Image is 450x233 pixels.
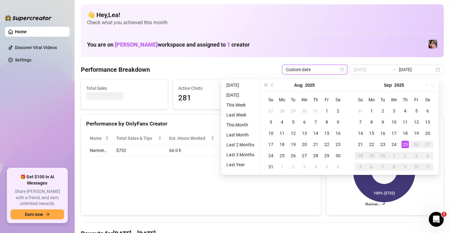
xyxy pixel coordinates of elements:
div: 2 [379,107,387,115]
td: 2025-08-20 [299,139,310,150]
div: 3 [390,107,398,115]
td: 2025-09-09 [377,116,388,128]
button: Previous month (PageUp) [269,79,276,91]
td: 2025-08-21 [310,139,321,150]
div: 10 [390,118,398,126]
input: End date [399,66,434,73]
li: [DATE] [224,91,257,99]
td: 2025-10-02 [400,150,411,161]
button: Choose a year [305,79,315,91]
div: 20 [424,130,431,137]
span: calendar [340,68,344,71]
td: 2025-09-01 [366,105,377,116]
li: Last Year [224,161,257,168]
div: 1 [278,163,286,171]
div: 29 [368,152,375,159]
td: 2025-10-03 [411,150,422,161]
div: Performance by OnlyFans Creator [86,120,316,128]
td: 2025-09-21 [355,139,366,150]
td: 2025-10-09 [400,161,411,172]
div: 26 [290,152,297,159]
td: 2025-09-05 [321,161,332,172]
div: 13 [424,118,431,126]
div: 30 [379,152,387,159]
div: 6 [301,118,308,126]
td: 2025-09-06 [422,105,433,116]
div: 19 [290,141,297,148]
td: 2025-08-06 [299,116,310,128]
input: Start date [354,66,389,73]
td: 2025-09-07 [355,116,366,128]
div: 4 [312,163,319,171]
th: Mo [276,94,288,105]
td: 2025-08-16 [332,128,344,139]
td: 2025-09-17 [388,128,400,139]
td: $11.09 [218,144,258,157]
button: Choose a year [394,79,404,91]
td: 2025-08-02 [332,105,344,116]
td: 2025-08-01 [321,105,332,116]
div: 19 [413,130,420,137]
td: 2025-08-30 [332,150,344,161]
th: Tu [377,94,388,105]
td: 2025-09-24 [388,139,400,150]
div: 2 [401,152,409,159]
div: 10 [267,130,275,137]
td: 2025-09-03 [388,105,400,116]
div: 16 [334,130,342,137]
div: 11 [401,118,409,126]
td: $732 [113,144,165,157]
div: 1 [368,107,375,115]
td: 2025-07-27 [265,105,276,116]
td: 2025-09-30 [377,150,388,161]
div: 31 [267,163,275,171]
img: Nanner [429,40,437,48]
div: 23 [334,141,342,148]
button: Choose a month [384,79,392,91]
td: 2025-08-31 [355,105,366,116]
div: 24 [267,152,275,159]
td: 2025-08-05 [288,116,299,128]
div: 8 [368,118,375,126]
td: 2025-09-27 [422,139,433,150]
div: 31 [312,107,319,115]
div: 24 [390,141,398,148]
div: 23 [379,141,387,148]
td: 2025-10-04 [422,150,433,161]
th: We [388,94,400,105]
span: 281 [178,92,255,104]
span: 🎁 Get $100 in AI Messages [11,174,64,186]
div: 11 [424,163,431,171]
td: 2025-08-19 [288,139,299,150]
div: 27 [301,152,308,159]
span: Active Chats [178,85,255,92]
td: 2025-08-28 [310,150,321,161]
span: Total Sales [86,85,163,92]
td: 2025-09-12 [411,116,422,128]
li: Last 3 Months [224,151,257,158]
td: 2025-09-03 [299,161,310,172]
td: 2025-08-13 [299,128,310,139]
div: 15 [323,130,331,137]
td: 2025-08-22 [321,139,332,150]
th: Su [265,94,276,105]
td: 2025-08-03 [265,116,276,128]
div: 26 [413,141,420,148]
a: Home [15,29,27,34]
td: 2025-08-08 [321,116,332,128]
div: 11 [278,130,286,137]
span: arrow-right [45,212,50,217]
div: 2 [290,163,297,171]
span: Check what you achieved this month [87,19,438,26]
button: Choose a month [294,79,303,91]
td: 2025-08-10 [265,128,276,139]
div: 29 [323,152,331,159]
th: We [299,94,310,105]
div: 9 [334,118,342,126]
td: 2025-09-25 [400,139,411,150]
div: 7 [357,118,364,126]
li: Last Month [224,131,257,139]
th: Mo [366,94,377,105]
th: Sales / Hour [218,132,258,144]
div: 30 [301,107,308,115]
